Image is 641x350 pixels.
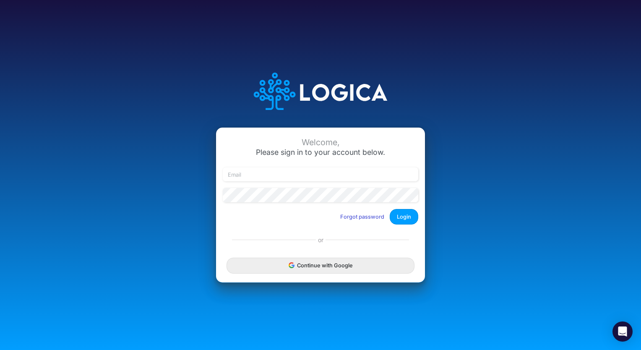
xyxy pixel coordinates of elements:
div: Open Intercom Messenger [612,321,633,342]
span: Please sign in to your account below. [256,148,385,157]
div: Welcome, [223,138,418,147]
button: Login [390,209,418,225]
input: Email [223,167,418,182]
button: Forgot password [335,210,390,224]
button: Continue with Google [227,258,414,273]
